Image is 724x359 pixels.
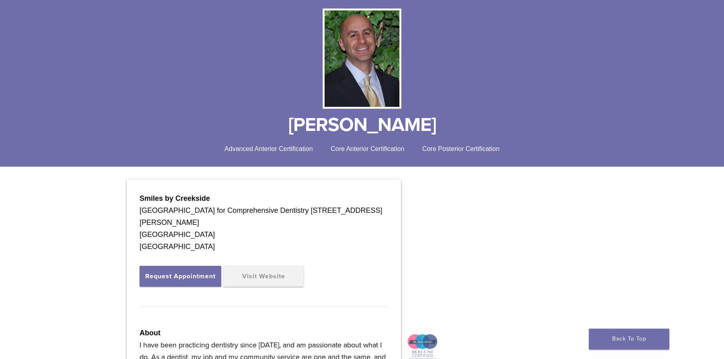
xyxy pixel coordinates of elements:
[331,146,404,153] span: Core Anterior Certification
[140,195,210,203] strong: Smiles by Creekside
[140,205,388,229] div: [GEOGRAPHIC_DATA] for Comprehensive Dentistry [STREET_ADDRESS][PERSON_NAME]
[140,329,160,337] strong: About
[140,229,388,253] div: [GEOGRAPHIC_DATA] [GEOGRAPHIC_DATA]
[422,146,500,153] span: Core Posterior Certification
[140,266,221,287] button: Request Appointment
[589,329,669,350] a: Back To Top
[224,146,313,153] span: Advanced Anterior Certification
[323,9,402,109] img: Bioclear
[78,116,646,135] h1: [PERSON_NAME]
[223,266,304,287] a: Visit Website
